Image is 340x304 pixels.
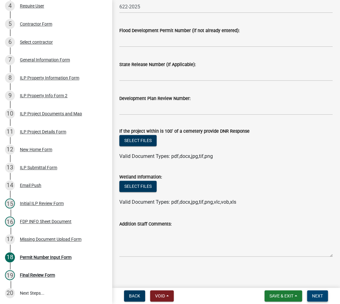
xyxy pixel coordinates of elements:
label: Flood Development Permit Number (if not already entered): [119,29,240,33]
div: 5 [5,19,15,29]
button: Next [307,290,328,302]
div: 4 [5,1,15,11]
div: ILP Project Documents and Map [20,112,82,116]
div: Permit Number Input Form [20,255,71,259]
div: Initial ILP Review Form [20,201,64,206]
div: ILP Project Details Form [20,130,66,134]
div: 8 [5,73,15,83]
div: Email Push [20,183,41,188]
div: Final Review Form [20,273,55,277]
button: Save & Exit [264,290,302,302]
div: 18 [5,252,15,262]
span: Next [312,293,323,298]
div: 20 [5,288,15,298]
div: ILP Submittal Form [20,165,57,170]
div: 7 [5,55,15,65]
button: Select files [119,135,157,146]
div: 19 [5,270,15,280]
label: Addition Staff Comments: [119,222,172,226]
button: Void [150,290,174,302]
div: 6 [5,37,15,47]
div: Contractor Form [20,22,52,26]
label: Development Plan Review Number: [119,97,191,101]
div: Select contractor [20,40,53,44]
div: 9 [5,91,15,101]
div: 15 [5,198,15,208]
span: Valid Document Types: pdf,docx,jpg,tif,png [119,153,213,159]
label: If the project within is 100' of a cemetery provide DNR Response [119,129,250,134]
label: Wetland Information: [119,175,162,179]
div: FDP INFO Sheet Document [20,219,71,224]
div: Require User [20,4,44,8]
div: ILP Property Info Form 2 [20,93,67,98]
span: Back [129,293,140,298]
div: ILP Property Information Form [20,76,79,80]
div: 11 [5,127,15,137]
button: Select files [119,181,157,192]
button: Back [124,290,145,302]
div: General Information Form [20,58,70,62]
div: New Home Form [20,147,52,152]
div: 16 [5,216,15,226]
span: Valid Document Types: pdf,docx,jpg,tif,png,vlc,vob,xls [119,199,236,205]
div: Missing Document Upload Form [20,237,81,241]
div: 10 [5,109,15,119]
div: 17 [5,234,15,244]
div: 13 [5,163,15,173]
span: Void [155,293,165,298]
label: State Release Number (If Applicable): [119,63,196,67]
div: 12 [5,145,15,154]
div: 14 [5,180,15,190]
span: Save & Exit [269,293,293,298]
